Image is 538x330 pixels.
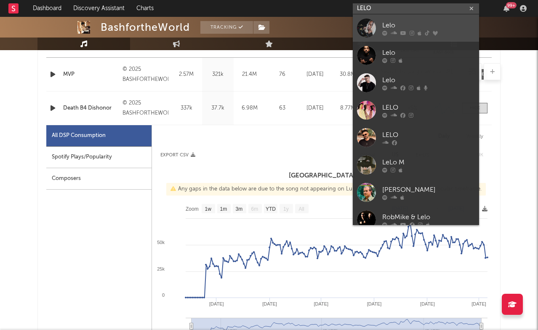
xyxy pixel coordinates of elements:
[382,212,475,222] div: RobMike & Lelo
[382,130,475,140] div: LELO
[204,104,232,113] div: 37.7k
[367,301,382,306] text: [DATE]
[209,301,224,306] text: [DATE]
[353,42,479,69] a: Lelo
[162,292,165,298] text: 0
[160,153,195,158] button: Export CSV
[251,206,258,212] text: 6m
[46,168,152,190] div: Composers
[101,21,190,34] div: BashfortheWorld
[236,206,243,212] text: 3m
[503,5,509,12] button: 99+
[236,104,263,113] div: 6.98M
[353,69,479,97] a: Lelo
[382,75,475,85] div: Lelo
[186,206,199,212] text: Zoom
[353,97,479,124] a: LELO
[353,14,479,42] a: Lelo
[382,157,475,167] div: LeLo M
[63,104,118,113] a: Death B4 Dishonor
[262,301,277,306] text: [DATE]
[333,104,362,113] div: 8.77M
[353,206,479,233] a: RobMike & Lelo
[301,104,329,113] div: [DATE]
[382,102,475,113] div: LELO
[353,3,479,14] input: Search for artists
[200,21,253,34] button: Tracking
[46,125,152,147] div: All DSP Consumption
[382,48,475,58] div: Lelo
[205,206,212,212] text: 1w
[46,147,152,168] div: Spotify Plays/Popularity
[157,266,165,271] text: 25k
[298,206,304,212] text: All
[266,206,276,212] text: YTD
[157,240,165,245] text: 50k
[123,98,168,118] div: © 2025 BASHFORTHEWORLDLLC
[267,104,297,113] div: 63
[52,131,106,141] div: All DSP Consumption
[314,301,329,306] text: [DATE]
[471,301,486,306] text: [DATE]
[220,206,227,212] text: 1m
[353,124,479,151] a: LELO
[382,185,475,195] div: [PERSON_NAME]
[382,20,475,30] div: Lelo
[353,151,479,179] a: LeLo M
[173,104,200,113] div: 337k
[166,183,486,196] div: Any gaps in the data below are due to the song not appearing on Luminate's daily chart(s) for tha...
[506,2,517,8] div: 99 +
[353,179,479,206] a: [PERSON_NAME]
[152,171,492,181] h3: [GEOGRAPHIC_DATA]
[420,301,435,306] text: [DATE]
[283,206,289,212] text: 1y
